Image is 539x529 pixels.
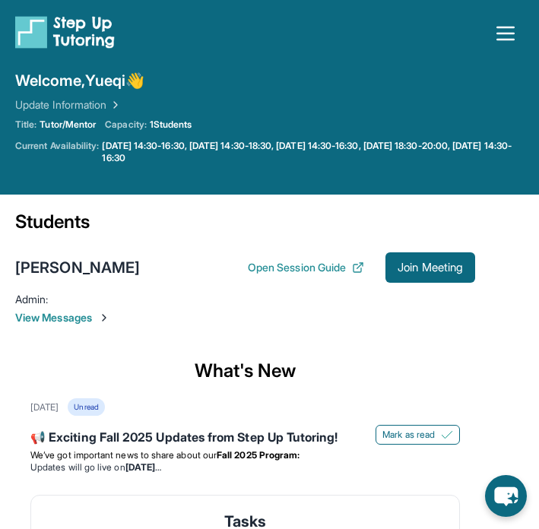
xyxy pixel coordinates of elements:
[485,475,527,517] button: chat-button
[15,70,144,91] span: Welcome, Yueqi 👋
[30,428,460,449] div: 📢 Exciting Fall 2025 Updates from Step Up Tutoring!
[15,140,99,164] span: Current Availability:
[125,461,161,473] strong: [DATE]
[376,425,460,445] button: Mark as read
[15,310,475,325] span: View Messages
[15,97,122,112] a: Update Information
[15,119,36,131] span: Title:
[15,15,115,49] img: logo
[217,449,300,461] strong: Fall 2025 Program:
[40,119,96,131] span: Tutor/Mentor
[441,429,453,441] img: Mark as read
[30,401,59,413] div: [DATE]
[102,140,524,164] a: [DATE] 14:30-16:30, [DATE] 14:30-18:30, [DATE] 14:30-16:30, [DATE] 18:30-20:00, [DATE] 14:30-16:30
[15,293,48,306] span: Admin :
[382,429,435,441] span: Mark as read
[248,260,364,275] button: Open Session Guide
[30,449,217,461] span: We’ve got important news to share about our
[15,344,475,398] div: What's New
[30,461,460,474] li: Updates will go live on
[385,252,475,283] button: Join Meeting
[15,210,475,243] div: Students
[150,119,192,131] span: 1 Students
[398,263,463,272] span: Join Meeting
[15,257,140,278] div: [PERSON_NAME]
[98,312,110,324] img: Chevron-Right
[105,119,147,131] span: Capacity:
[106,97,122,112] img: Chevron Right
[68,398,104,416] div: Unread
